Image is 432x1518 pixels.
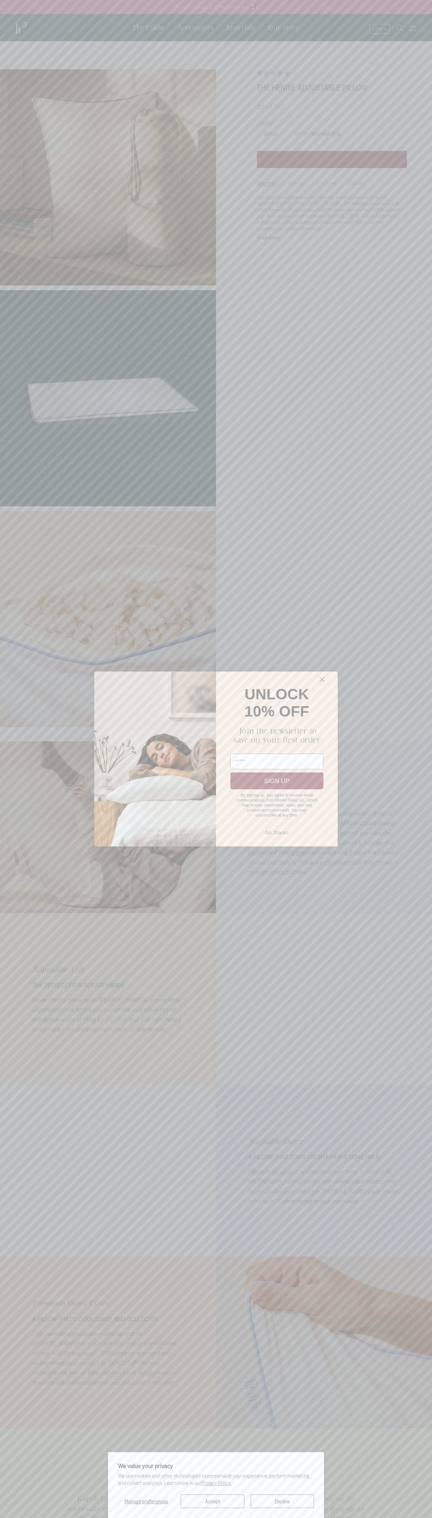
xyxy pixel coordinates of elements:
span: Join the newsletter to [237,726,317,735]
img: b44ff96f-0ff0-428c-888d-0a6584b2e5a7.png [94,672,216,846]
button: Close dialog [309,674,335,685]
button: Accept [181,1495,244,1508]
a: Privacy Policy. [201,1480,231,1486]
h2: We value your privacy [118,1462,314,1469]
button: SIGN UP [230,772,323,789]
span: 10% OFF [244,703,309,720]
p: We use cookies and other technologies to personalize your experience, perform marketing, and coll... [118,1472,314,1487]
button: No, thanks [230,827,323,839]
span: UNLOCK [245,686,309,702]
span: By signing up, you agree to receive email communications from Henrie Sleep Inc., which may includ... [236,793,317,817]
span: Manage preferences [125,1498,168,1504]
span: save on your first order [233,735,321,744]
button: Manage preferences [118,1495,174,1508]
input: Email [230,754,323,769]
button: Decline [251,1495,314,1508]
